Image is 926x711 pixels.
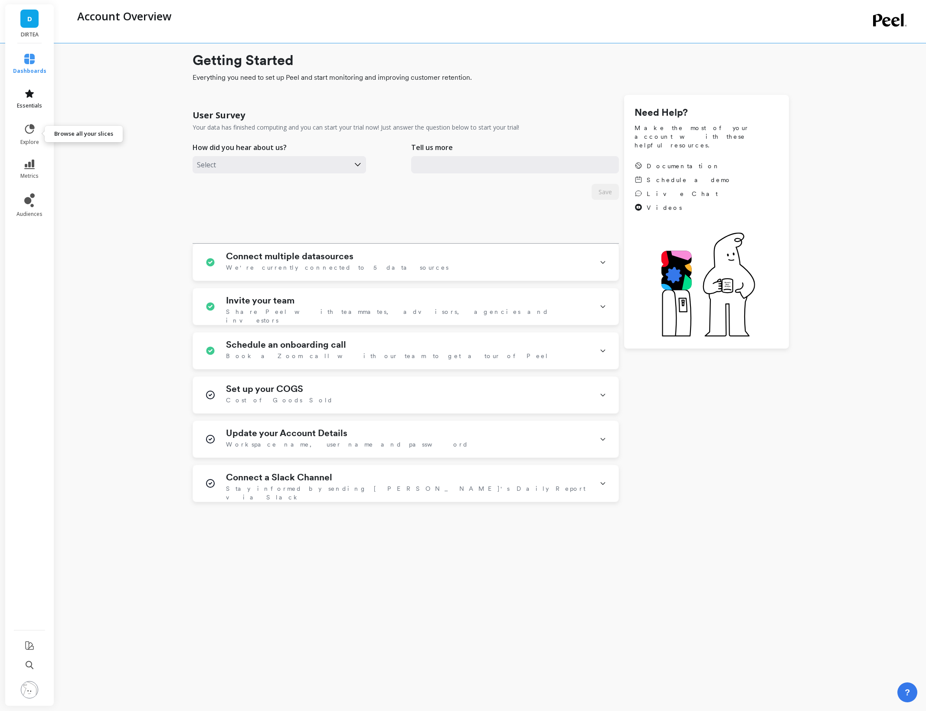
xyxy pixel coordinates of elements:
[14,31,46,38] p: DIRTEA
[226,428,347,438] h1: Update your Account Details
[193,109,245,121] h1: User Survey
[17,102,42,109] span: essentials
[226,384,303,394] h1: Set up your COGS
[647,203,682,212] span: Videos
[226,440,468,449] span: Workspace name, user name and password
[21,681,38,698] img: profile picture
[193,50,789,71] h1: Getting Started
[27,14,32,24] span: D
[20,139,39,146] span: explore
[647,176,732,184] span: Schedule a demo
[226,307,589,325] span: Share Peel with teammates, advisors, agencies and investors
[226,352,549,360] span: Book a Zoom call with our team to get a tour of Peel
[647,162,720,170] span: Documentation
[77,9,171,23] p: Account Overview
[226,472,332,483] h1: Connect a Slack Channel
[193,142,287,153] p: How did you hear about us?
[193,123,519,132] p: Your data has finished computing and you can start your trial now! Just answer the question below...
[635,176,732,184] a: Schedule a demo
[13,68,46,75] span: dashboards
[411,142,453,153] p: Tell us more
[905,686,910,698] span: ?
[20,173,39,179] span: metrics
[635,203,732,212] a: Videos
[635,124,779,150] span: Make the most of your account with these helpful resources.
[226,295,294,306] h1: Invite your team
[226,263,448,272] span: We're currently connected to 5 data sources
[226,484,589,502] span: Stay informed by sending [PERSON_NAME]'s Daily Report via Slack
[635,105,779,120] h1: Need Help?
[226,396,333,404] span: Cost of Goods Sold
[647,189,718,198] span: Live Chat
[226,251,353,261] h1: Connect multiple datasources
[226,339,346,350] h1: Schedule an onboarding call
[16,211,43,218] span: audiences
[897,682,917,702] button: ?
[635,162,732,170] a: Documentation
[193,72,789,83] span: Everything you need to set up Peel and start monitoring and improving customer retention.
